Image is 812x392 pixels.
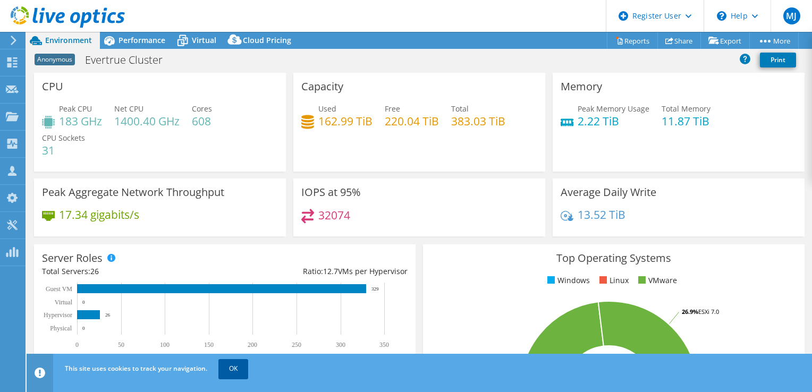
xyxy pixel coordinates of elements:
[783,7,800,24] span: MJ
[42,266,225,277] div: Total Servers:
[44,311,72,319] text: Hypervisor
[114,115,180,127] h4: 1400.40 GHz
[160,341,170,348] text: 100
[65,364,207,373] span: This site uses cookies to track your navigation.
[385,115,439,127] h4: 220.04 TiB
[243,35,291,45] span: Cloud Pricing
[561,186,656,198] h3: Average Daily Write
[379,341,389,348] text: 350
[204,341,214,348] text: 150
[301,81,343,92] h3: Capacity
[45,35,92,45] span: Environment
[301,186,361,198] h3: IOPS at 95%
[760,53,796,67] a: Print
[385,104,400,114] span: Free
[451,115,505,127] h4: 383.03 TiB
[46,285,72,293] text: Guest VM
[561,81,602,92] h3: Memory
[431,252,797,264] h3: Top Operating Systems
[371,286,379,292] text: 329
[82,326,85,331] text: 0
[607,32,658,49] a: Reports
[75,341,79,348] text: 0
[218,359,248,378] a: OK
[42,186,224,198] h3: Peak Aggregate Network Throughput
[292,341,301,348] text: 250
[55,299,73,306] text: Virtual
[749,32,799,49] a: More
[318,104,336,114] span: Used
[192,35,216,45] span: Virtual
[59,115,102,127] h4: 183 GHz
[318,209,350,221] h4: 32074
[80,54,179,66] h1: Evertrue Cluster
[118,341,124,348] text: 50
[657,32,701,49] a: Share
[597,275,629,286] li: Linux
[192,104,212,114] span: Cores
[698,308,719,316] tspan: ESXi 7.0
[717,11,726,21] svg: \n
[682,308,698,316] tspan: 26.9%
[662,115,710,127] h4: 11.87 TiB
[578,115,649,127] h4: 2.22 TiB
[59,104,92,114] span: Peak CPU
[225,266,408,277] div: Ratio: VMs per Hypervisor
[662,104,710,114] span: Total Memory
[451,104,469,114] span: Total
[42,81,63,92] h3: CPU
[42,133,85,143] span: CPU Sockets
[119,35,165,45] span: Performance
[114,104,143,114] span: Net CPU
[42,144,85,156] h4: 31
[192,115,212,127] h4: 608
[90,266,99,276] span: 26
[248,341,257,348] text: 200
[59,209,139,220] h4: 17.34 gigabits/s
[323,266,338,276] span: 12.7
[50,325,72,332] text: Physical
[42,252,103,264] h3: Server Roles
[578,104,649,114] span: Peak Memory Usage
[700,32,750,49] a: Export
[82,300,85,305] text: 0
[35,54,75,65] span: Anonymous
[545,275,590,286] li: Windows
[318,115,373,127] h4: 162.99 TiB
[105,312,111,318] text: 26
[578,209,625,220] h4: 13.52 TiB
[336,341,345,348] text: 300
[636,275,677,286] li: VMware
